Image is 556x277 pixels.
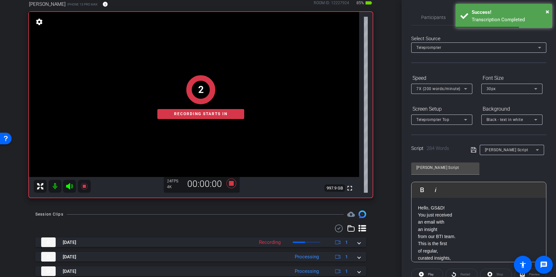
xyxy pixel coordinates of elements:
[256,239,284,246] div: Recording
[345,254,348,260] span: 1
[416,117,449,122] span: Teleprompter Top
[427,145,449,151] span: 284 Words
[416,87,460,91] span: 7X (200 words/minute)
[35,252,366,262] mat-expansion-panel-header: thumb-nail[DATE]Processing1
[292,268,322,275] div: Processing
[345,239,348,246] span: 1
[428,272,434,276] span: Play
[486,117,523,122] span: Black - text in white
[546,7,549,16] button: Close
[35,237,366,247] mat-expansion-panel-header: thumb-nail[DATE]Recording1
[418,240,540,276] p: This is the first of regular, curated insights, coming from our BTI team…
[416,164,474,171] input: Title
[345,268,348,275] span: 1
[472,16,547,23] div: Transcription Completed
[416,45,441,50] span: Teleprompter
[198,82,204,97] div: 2
[411,73,472,84] div: Speed
[418,204,540,211] p: Hello, GS&D!
[411,35,546,42] div: Select Source
[486,87,496,91] span: 30px
[347,210,355,218] span: Destinations for your clips
[481,73,542,84] div: Font Size
[157,109,244,119] div: Recording starts in
[63,239,76,246] span: [DATE]
[292,253,322,261] div: Processing
[63,254,76,260] span: [DATE]
[41,237,56,247] img: thumb-nail
[472,9,547,16] div: Success!
[35,211,63,217] div: Session Clips
[411,145,462,152] div: Script
[41,252,56,262] img: thumb-nail
[347,210,355,218] mat-icon: cloud_upload
[546,8,549,15] span: ×
[540,261,548,269] mat-icon: message
[411,104,472,115] div: Screen Setup
[358,210,366,218] img: Session clips
[418,211,540,240] p: You just received an email with an insight from our BTI team.
[35,266,366,276] mat-expansion-panel-header: thumb-nail[DATE]Processing1
[481,104,542,115] div: Background
[63,268,76,275] span: [DATE]
[485,148,528,152] span: [PERSON_NAME] Script
[421,15,446,20] span: Participants
[519,261,527,269] mat-icon: accessibility
[41,266,56,276] img: thumb-nail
